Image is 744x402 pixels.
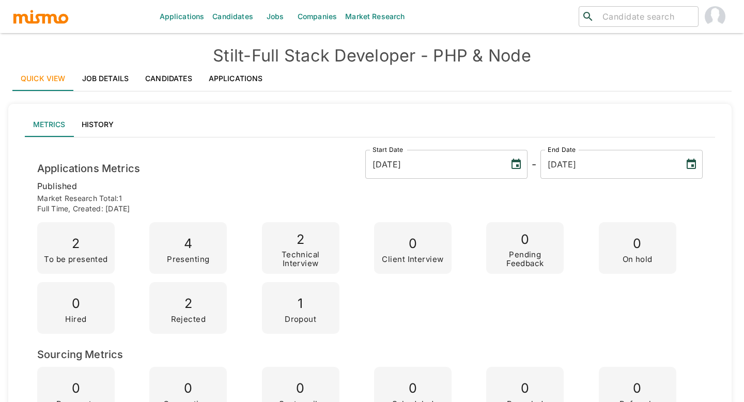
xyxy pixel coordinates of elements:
p: 0 [490,228,560,251]
div: lab API tabs example [25,112,715,137]
p: Pending Feedback [490,251,560,268]
p: 0 [619,377,656,400]
button: Choose date, selected date is Jul 30, 2025 [506,154,526,175]
p: Full time , Created: [DATE] [37,204,703,214]
a: Job Details [74,66,137,91]
label: End Date [548,145,576,154]
button: Choose date, selected date is Aug 25, 2025 [681,154,702,175]
input: MM/DD/YYYY [540,150,677,179]
button: Metrics [25,112,73,137]
a: Candidates [137,66,200,91]
p: 0 [382,233,443,255]
input: Candidate search [598,9,694,24]
p: Client Interview [382,255,443,264]
p: 0 [163,377,213,400]
label: Start Date [373,145,404,154]
button: History [73,112,122,137]
p: 2 [266,228,335,251]
p: Market Research Total: 1 [37,193,703,204]
h6: Sourcing Metrics [37,346,703,363]
input: MM/DD/YYYY [365,150,502,179]
p: On hold [623,255,653,264]
p: 4 [167,233,209,255]
h4: Stilt - Full Stack Developer - PHP & Node [12,45,732,66]
p: 2 [171,292,206,315]
p: 0 [623,233,653,255]
p: To be presented [44,255,108,264]
p: published [37,179,703,193]
p: 1 [285,292,316,315]
p: 2 [44,233,108,255]
h6: Applications Metrics [37,160,140,177]
h6: - [532,156,536,173]
img: logo [12,9,69,24]
p: 0 [392,377,434,400]
p: Presenting [167,255,209,264]
p: 0 [279,377,322,400]
img: Carmen Vilachá [705,6,725,27]
p: 0 [65,292,86,315]
p: 0 [56,377,96,400]
p: Rejected [171,315,206,324]
a: Quick View [12,66,74,91]
a: Applications [200,66,271,91]
p: Hired [65,315,86,324]
p: Dropout [285,315,316,324]
p: Technical Interview [266,251,335,268]
p: 0 [507,377,544,400]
